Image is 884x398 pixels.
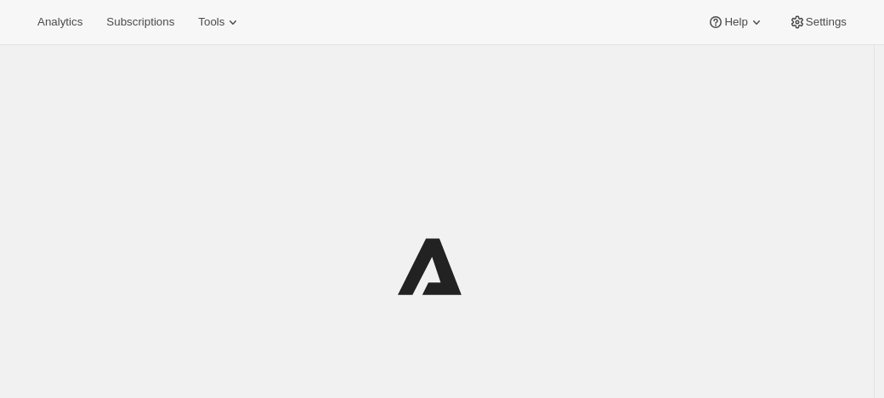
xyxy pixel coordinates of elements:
span: Analytics [37,15,82,29]
button: Analytics [27,10,93,34]
button: Subscriptions [96,10,184,34]
button: Tools [188,10,252,34]
button: Help [697,10,774,34]
button: Settings [779,10,857,34]
span: Settings [806,15,847,29]
span: Subscriptions [106,15,174,29]
span: Help [724,15,747,29]
span: Tools [198,15,224,29]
